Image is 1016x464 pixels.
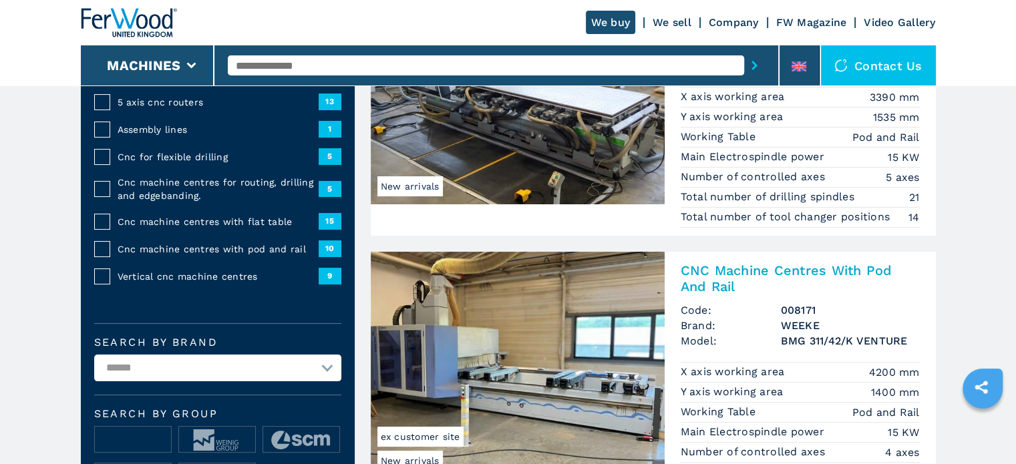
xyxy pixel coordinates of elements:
p: Main Electrospindle power [681,425,828,439]
span: ex customer site [377,427,464,447]
span: Cnc for flexible drilling [118,150,319,164]
span: Model: [681,333,781,349]
button: submit-button [744,50,765,81]
p: Total number of drilling spindles [681,190,858,204]
em: 1535 mm [873,109,920,125]
span: Cnc machine centres with flat table [118,215,319,228]
p: Number of controlled axes [681,170,829,184]
span: Brand: [681,318,781,333]
p: Y axis working area [681,109,787,124]
iframe: Chat [959,404,1006,454]
a: We sell [653,16,691,29]
em: 3390 mm [870,89,920,105]
em: 4 axes [885,445,920,460]
h3: WEEKE [781,318,920,333]
p: Working Table [681,405,759,419]
span: Cnc machine centres with pod and rail [118,242,319,256]
em: 15 KW [888,425,919,440]
span: 15 [319,213,341,229]
a: sharethis [965,371,998,404]
img: Contact us [834,59,848,72]
a: Company [709,16,759,29]
em: 1400 mm [871,385,920,400]
span: 10 [319,240,341,256]
button: Machines [107,57,180,73]
img: Ferwood [81,8,177,37]
a: We buy [586,11,636,34]
span: Code: [681,302,781,318]
em: 14 [908,210,920,225]
p: Main Electrospindle power [681,150,828,164]
em: 21 [909,190,920,205]
em: 4200 mm [869,365,920,380]
span: 5 [319,148,341,164]
label: Search by brand [94,337,341,348]
span: New arrivals [377,176,443,196]
em: Pod and Rail [852,130,920,145]
p: Working Table [681,130,759,144]
a: Video Gallery [864,16,935,29]
p: X axis working area [681,89,788,104]
span: 5 axis cnc routers [118,95,319,109]
p: Number of controlled axes [681,445,829,459]
span: Search by group [94,409,341,419]
img: image [179,427,255,453]
span: 13 [319,93,341,109]
span: 9 [319,268,341,284]
span: 1 [319,121,341,137]
em: Pod and Rail [852,405,920,420]
span: Assembly lines [118,123,319,136]
p: Total number of tool changer positions [681,210,894,224]
img: image [263,427,339,453]
a: FW Magazine [776,16,847,29]
div: Contact us [821,45,936,85]
p: X axis working area [681,365,788,379]
h2: CNC Machine Centres With Pod And Rail [681,262,920,294]
h3: 008171 [781,302,920,318]
em: 15 KW [888,150,919,165]
span: Vertical cnc machine centres [118,270,319,283]
span: 5 [319,181,341,197]
h3: BMG 311/42/K VENTURE [781,333,920,349]
span: Cnc machine centres for routing, drilling and edgebanding. [118,176,319,202]
em: 5 axes [886,170,920,185]
p: Y axis working area [681,385,787,399]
